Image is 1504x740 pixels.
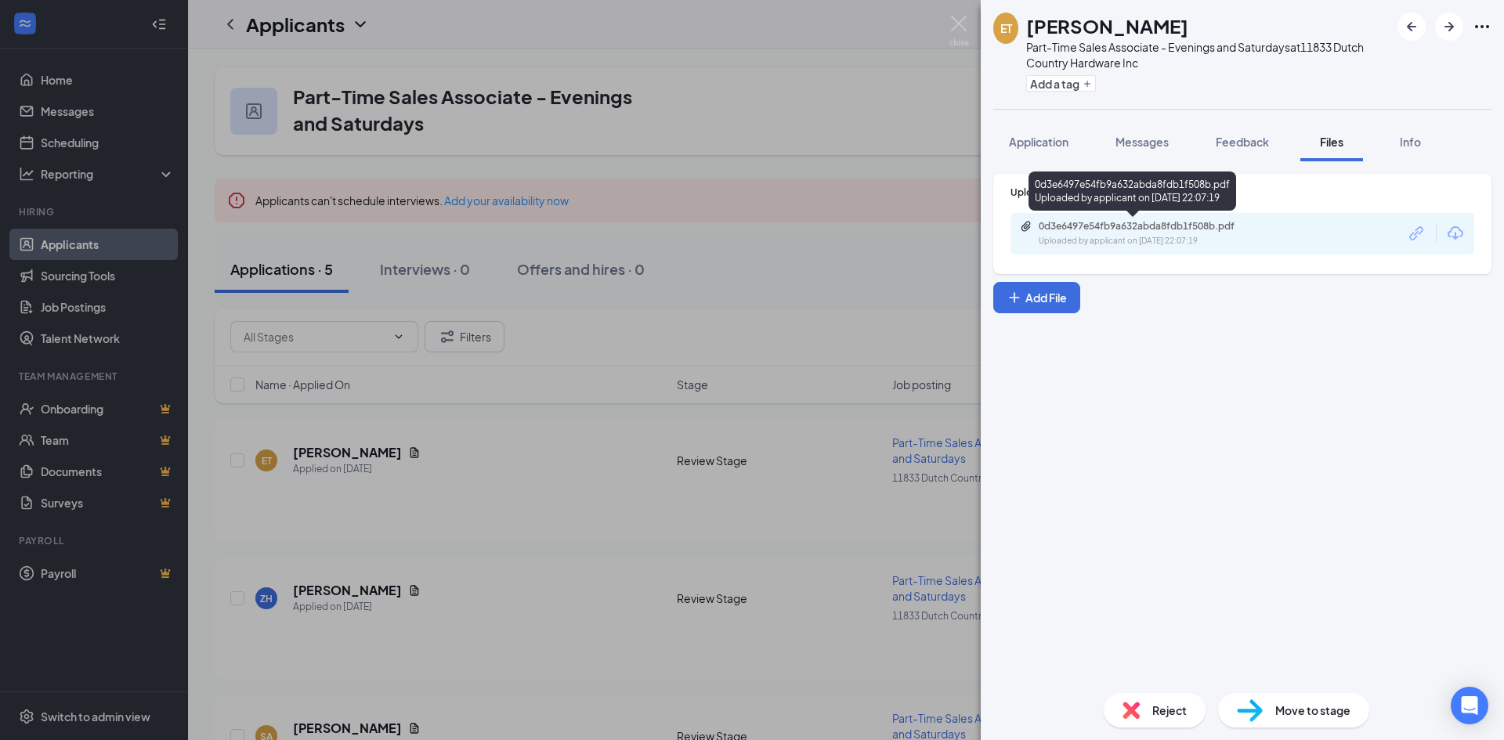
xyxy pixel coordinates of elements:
div: ET [1000,20,1012,36]
span: Reject [1152,702,1187,719]
span: Move to stage [1275,702,1350,719]
span: Application [1009,135,1068,149]
div: Part-Time Sales Associate - Evenings and Saturdays at 11833 Dutch Country Hardware Inc [1026,39,1390,70]
a: Paperclip0d3e6497e54fb9a632abda8fdb1f508b.pdfUploaded by applicant on [DATE] 22:07:19 [1020,220,1274,247]
button: Add FilePlus [993,282,1080,313]
div: Open Intercom Messenger [1451,687,1488,724]
span: Feedback [1216,135,1269,149]
button: ArrowLeftNew [1397,13,1426,41]
svg: Plus [1083,79,1092,88]
span: Files [1320,135,1343,149]
h1: [PERSON_NAME] [1026,13,1188,39]
span: Messages [1115,135,1169,149]
svg: Ellipses [1473,17,1491,36]
div: Uploaded by applicant on [DATE] 22:07:19 [1039,235,1274,247]
svg: Download [1446,224,1465,243]
svg: ArrowLeftNew [1402,17,1421,36]
div: 0d3e6497e54fb9a632abda8fdb1f508b.pdf [1039,220,1258,233]
div: Upload Resume [1010,186,1474,199]
span: Info [1400,135,1421,149]
svg: Link [1407,223,1427,244]
button: PlusAdd a tag [1026,75,1096,92]
div: 0d3e6497e54fb9a632abda8fdb1f508b.pdf Uploaded by applicant on [DATE] 22:07:19 [1029,171,1236,211]
svg: Plus [1007,290,1022,305]
button: ArrowRight [1435,13,1463,41]
svg: ArrowRight [1440,17,1459,36]
svg: Paperclip [1020,220,1032,233]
